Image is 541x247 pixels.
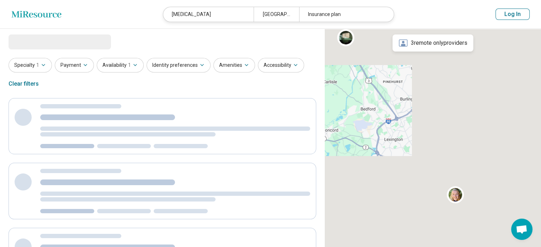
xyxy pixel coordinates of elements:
[258,58,304,73] button: Accessibility
[9,58,52,73] button: Specialty1
[9,75,39,92] div: Clear filters
[495,9,530,20] button: Log In
[254,7,299,22] div: [GEOGRAPHIC_DATA], [GEOGRAPHIC_DATA] 01890
[511,219,532,240] a: Open chat
[36,61,39,69] span: 1
[97,58,144,73] button: Availability1
[213,58,255,73] button: Amenities
[163,7,254,22] div: [MEDICAL_DATA]
[299,7,389,22] div: Insurance plan
[9,34,68,49] span: Loading...
[55,58,94,73] button: Payment
[392,34,473,52] div: 3 remote only providers
[128,61,131,69] span: 1
[147,58,211,73] button: Identity preferences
